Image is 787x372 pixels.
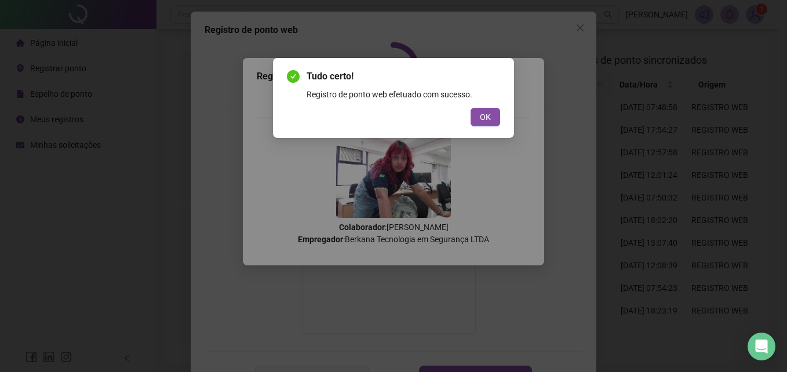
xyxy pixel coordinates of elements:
[307,70,500,83] span: Tudo certo!
[307,88,500,101] div: Registro de ponto web efetuado com sucesso.
[480,111,491,123] span: OK
[287,70,300,83] span: check-circle
[748,333,775,360] div: Open Intercom Messenger
[471,108,500,126] button: OK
